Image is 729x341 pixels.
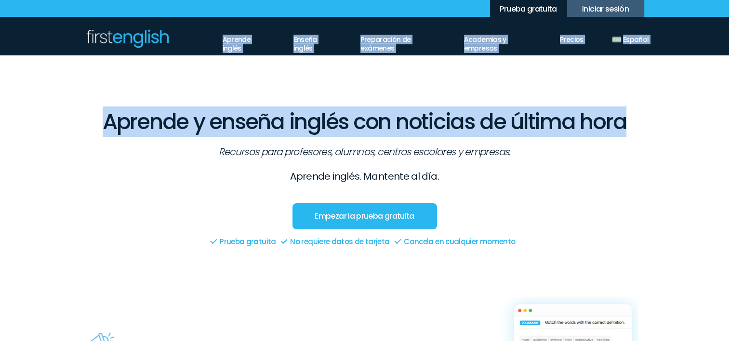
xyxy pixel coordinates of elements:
[464,29,531,53] a: Academias y empresas
[360,29,435,53] a: Preparación de exámenes
[218,145,510,158] em: Recursos para profesores, alumnos, centros escolares y empresas.
[560,29,583,45] a: Precios
[623,35,649,44] span: Español
[395,234,515,249] li: Cancela en cualquier momento
[211,234,276,249] li: Prueba gratuita
[290,170,439,183] strong: Aprende inglés. Mantente al día.
[281,234,389,249] li: No requiere datos de tarjeta
[292,203,437,229] a: Empezar la prueba gratuita
[223,29,265,53] a: Aprende inglés
[293,29,331,53] a: Enseña inglés
[85,84,644,135] h1: Aprende y enseña inglés con noticias de última hora
[612,29,644,45] a: Español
